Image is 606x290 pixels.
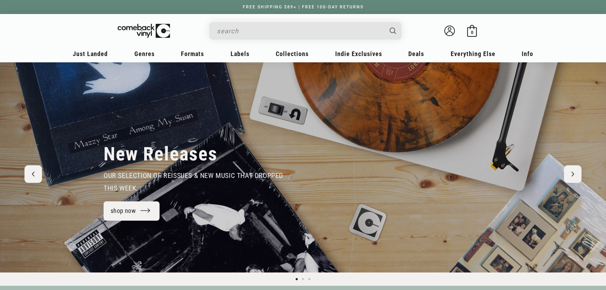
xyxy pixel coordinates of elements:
span: Info [522,50,533,57]
span: Labels [231,50,249,57]
button: Next slide [564,165,582,183]
button: Load slide 1 of 3 [294,276,300,282]
span: Collections [276,50,309,57]
button: Search [384,22,403,40]
div: Search [209,22,402,40]
button: Load slide 2 of 3 [300,276,306,282]
span: Formats [181,50,204,57]
input: search [217,24,383,38]
span: Just Landed [73,50,108,57]
h2: New Releases [104,143,218,166]
button: Load slide 3 of 3 [306,276,312,282]
a: shop now [104,201,160,221]
span: Everything Else [451,50,495,57]
span: Deals [408,50,424,57]
span: our selection of reissues & new music that dropped this week. [104,171,283,192]
span: 0 [471,30,473,35]
a: FREE SHIPPING $89+ | FREE 100-DAY RETURNS [236,5,371,9]
span: Genres [134,50,155,57]
span: Indie Exclusives [335,50,382,57]
button: Previous slide [24,165,42,183]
